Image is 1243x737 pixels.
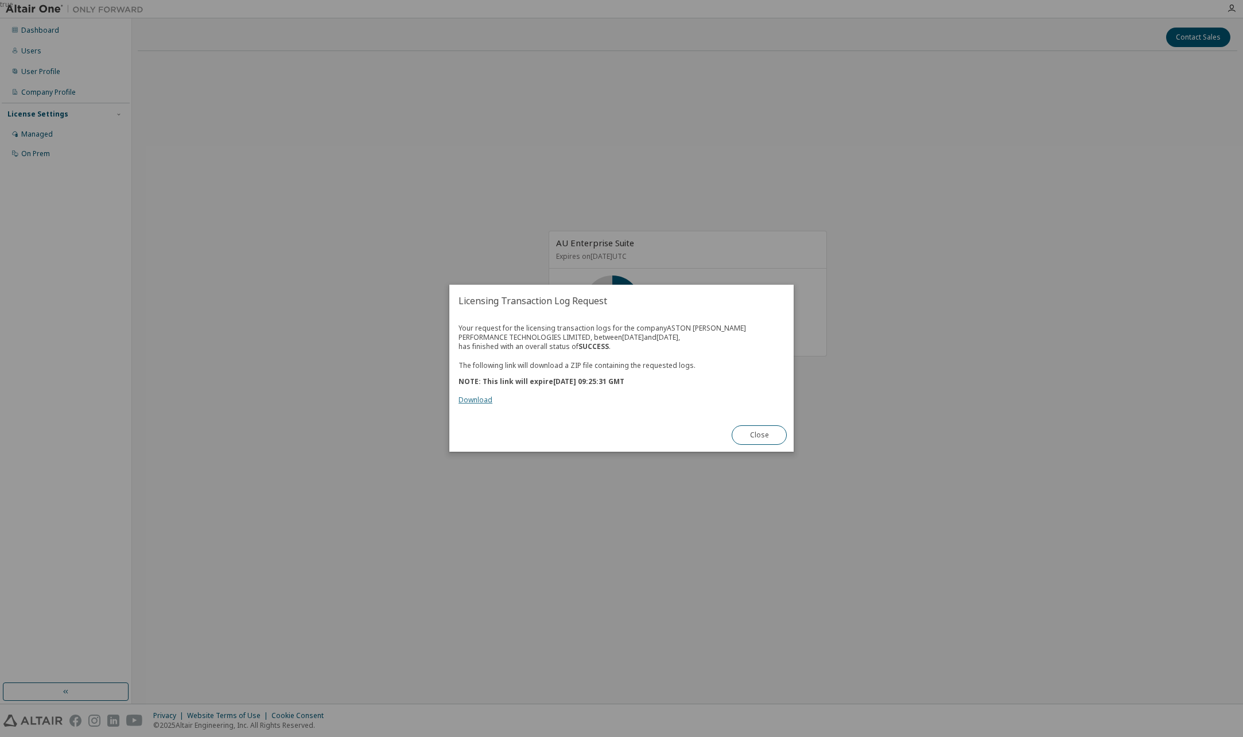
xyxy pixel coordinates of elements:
[459,377,624,387] b: NOTE: This link will expire [DATE] 09:25:31 GMT
[459,324,784,405] div: Your request for the licensing transaction logs for the company ASTON [PERSON_NAME] PERFORMANCE T...
[459,360,784,370] p: The following link will download a ZIP file containing the requested logs.
[449,285,794,317] h2: Licensing Transaction Log Request
[732,426,787,445] button: Close
[459,395,492,405] a: Download
[578,342,609,351] b: SUCCESS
